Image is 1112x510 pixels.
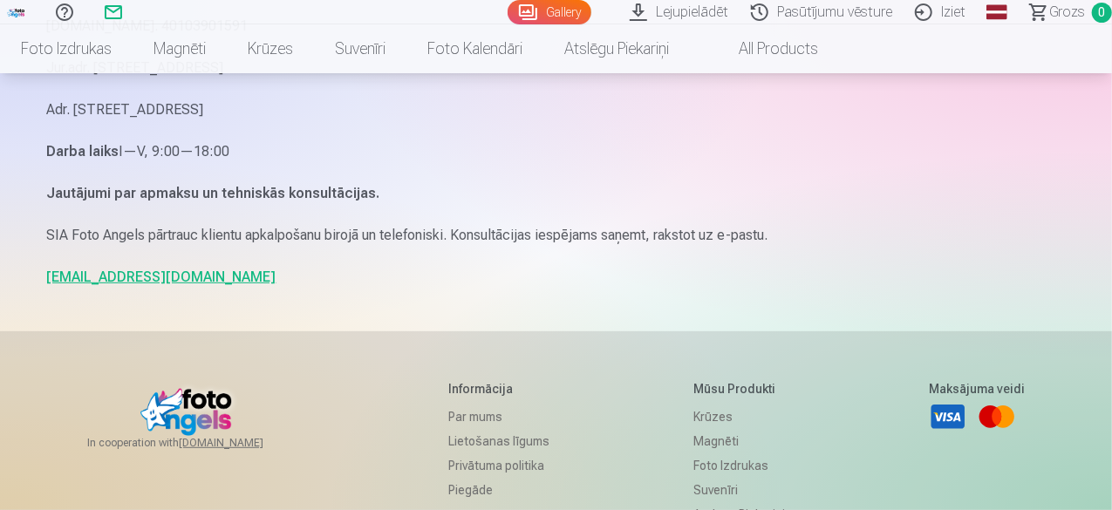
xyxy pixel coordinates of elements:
[929,398,967,436] a: Visa
[227,24,314,73] a: Krūzes
[47,269,276,285] a: [EMAIL_ADDRESS][DOMAIN_NAME]
[47,98,1066,122] p: Adr. [STREET_ADDRESS]
[449,380,550,398] h5: Informācija
[543,24,690,73] a: Atslēgu piekariņi
[7,7,26,17] img: /fa1
[449,453,550,478] a: Privātuma politika
[47,223,1066,248] p: SIA Foto Angels pārtrauc klientu apkalpošanu birojā un telefoniski. Konsultācijas iespējams saņem...
[693,478,785,502] a: Suvenīri
[449,405,550,429] a: Par mums
[693,453,785,478] a: Foto izdrukas
[693,380,785,398] h5: Mūsu produkti
[690,24,839,73] a: All products
[314,24,406,73] a: Suvenīri
[406,24,543,73] a: Foto kalendāri
[133,24,227,73] a: Magnēti
[929,380,1025,398] h5: Maksājuma veidi
[47,185,380,201] strong: Jautājumi par apmaksu un tehniskās konsultācijas.
[449,429,550,453] a: Lietošanas līgums
[693,405,785,429] a: Krūzes
[47,139,1066,164] p: I—V, 9:00—18:00
[978,398,1016,436] a: Mastercard
[1049,2,1085,23] span: Grozs
[693,429,785,453] a: Magnēti
[47,143,119,160] strong: Darba laiks
[87,436,305,450] span: In cooperation with
[179,436,305,450] a: [DOMAIN_NAME]
[1092,3,1112,23] span: 0
[449,478,550,502] a: Piegāde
